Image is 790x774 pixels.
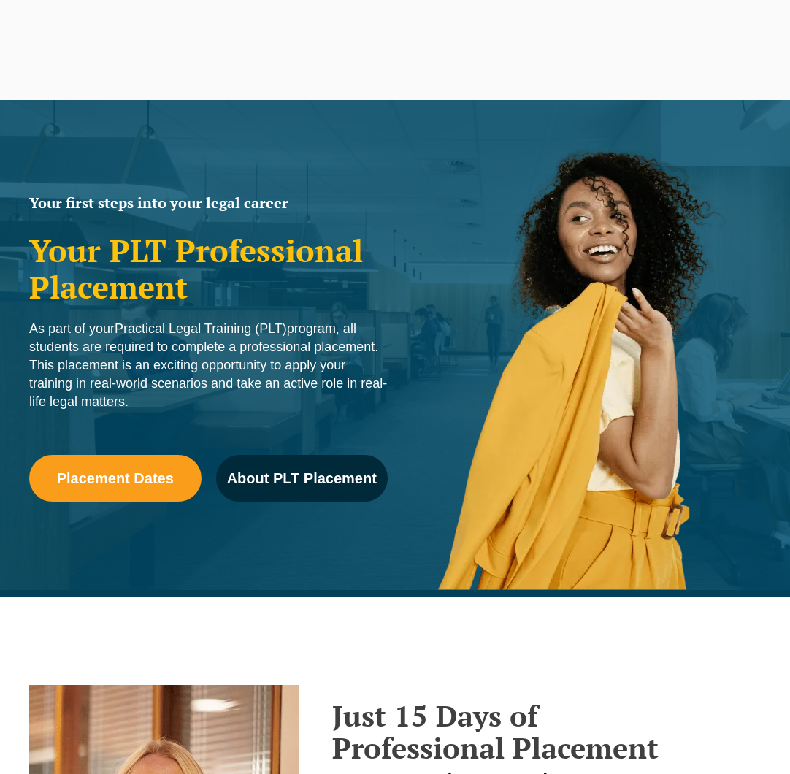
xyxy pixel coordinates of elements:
a: Placement Dates [29,455,202,502]
strong: Just 15 Days of Professional Placement [332,696,659,767]
a: About PLT Placement [216,455,388,502]
span: As part of your program, all students are required to complete a professional placement. This pla... [29,321,387,409]
span: Placement Dates [57,471,174,486]
span: About PLT Placement [227,471,377,486]
a: Practical Legal Training (PLT) [115,321,287,336]
h1: Your PLT Professional Placement [29,232,388,306]
h2: Your first steps into your legal career [29,196,388,210]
